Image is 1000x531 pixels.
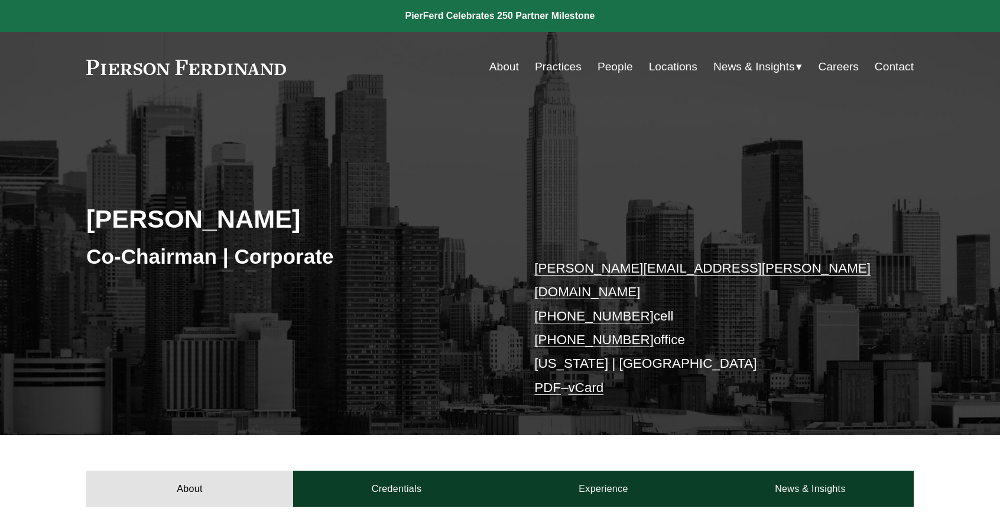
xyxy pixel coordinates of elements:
[534,332,654,347] a: [PHONE_NUMBER]
[707,471,914,506] a: News & Insights
[293,471,500,506] a: Credentials
[86,244,500,270] h3: Co-Chairman | Corporate
[875,56,914,78] a: Contact
[598,56,633,78] a: People
[86,203,500,234] h2: [PERSON_NAME]
[534,380,561,395] a: PDF
[649,56,697,78] a: Locations
[535,56,582,78] a: Practices
[489,56,519,78] a: About
[819,56,859,78] a: Careers
[86,471,293,506] a: About
[713,56,803,78] a: folder dropdown
[534,261,871,299] a: [PERSON_NAME][EMAIL_ADDRESS][PERSON_NAME][DOMAIN_NAME]
[713,57,795,77] span: News & Insights
[569,380,604,395] a: vCard
[500,471,707,506] a: Experience
[534,309,654,323] a: [PHONE_NUMBER]
[534,257,879,400] p: cell office [US_STATE] | [GEOGRAPHIC_DATA] –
